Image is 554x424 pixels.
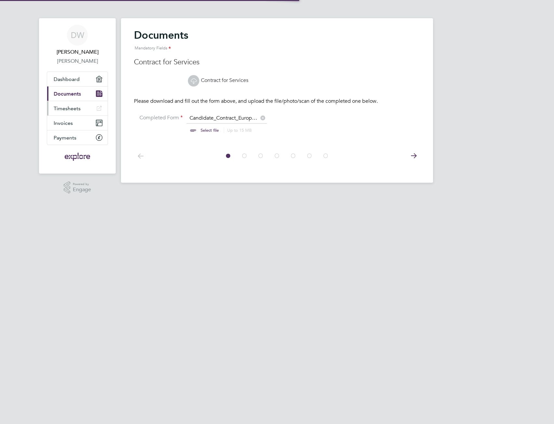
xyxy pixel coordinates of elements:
span: Documents [54,91,81,97]
img: exploregroup-logo-retina.png [64,152,91,162]
a: Invoices [47,116,108,130]
a: [PERSON_NAME] [47,57,108,65]
a: Timesheets [47,101,108,115]
a: Dashboard [47,72,108,86]
a: DW[PERSON_NAME] [47,25,108,56]
label: Completed Form [134,114,183,121]
a: Payments [47,130,108,145]
nav: Main navigation [39,18,116,174]
h2: Documents [134,29,420,55]
span: DW [71,31,84,39]
div: Mandatory Fields [134,42,420,55]
a: Contract for Services [188,77,248,84]
p: Please download and fill out the form above, and upload the file/photo/scan of the completed one ... [134,98,420,105]
span: Engage [73,187,91,192]
a: Documents [47,86,108,101]
span: Daniel Witkowski [47,48,108,56]
a: Powered byEngage [64,181,91,194]
h3: Contract for Services [134,58,420,67]
span: Timesheets [54,105,81,112]
span: Payments [54,135,76,141]
span: Invoices [54,120,73,126]
span: Powered by [73,181,91,187]
span: Dashboard [54,76,80,82]
a: Go to home page [47,152,108,162]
